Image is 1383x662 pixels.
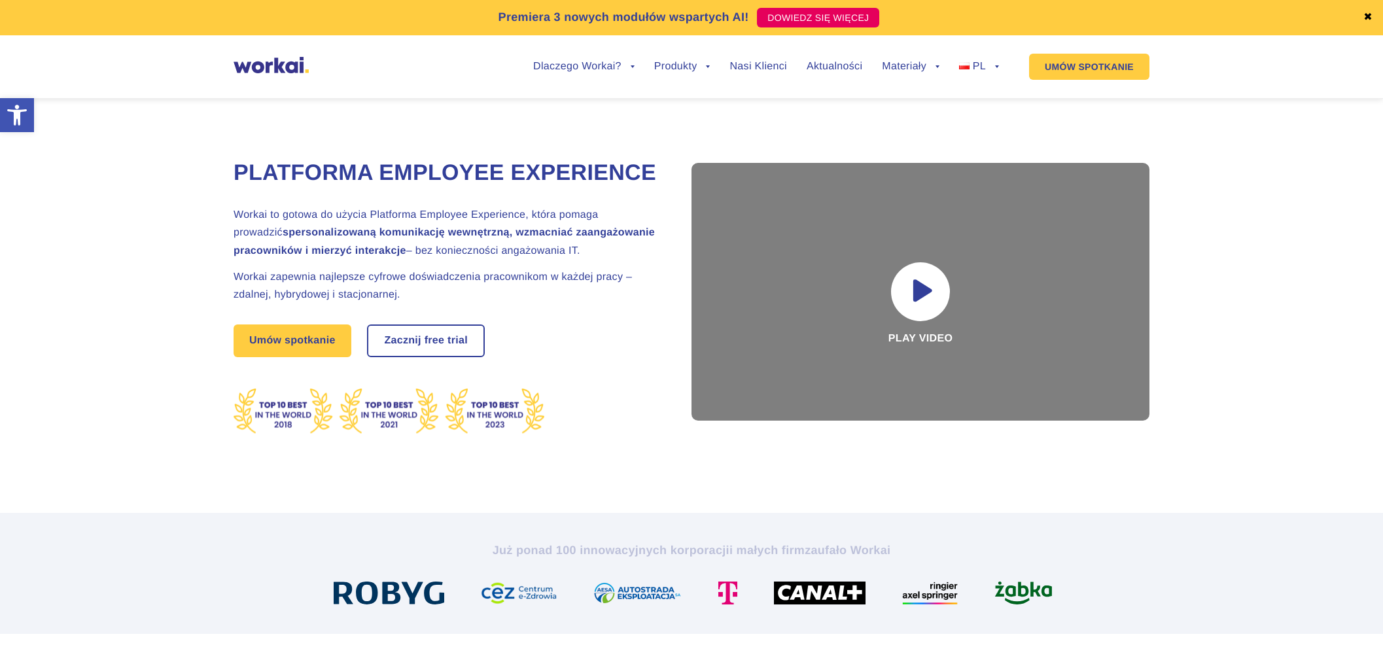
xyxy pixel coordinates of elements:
strong: spersonalizowaną komunikację wewnętrzną, wzmacniać zaangażowanie pracowników i mierzyć interakcje [234,227,655,256]
i: i małych firm [729,544,805,557]
a: UMÓW SPOTKANIE [1029,54,1149,80]
h2: Workai to gotowa do użycia Platforma Employee Experience, która pomaga prowadzić – bez koniecznoś... [234,206,659,260]
a: Materiały [882,61,939,72]
a: Zacznij free trial [368,326,483,356]
a: Dlaczego Workai? [533,61,635,72]
a: Nasi Klienci [729,61,786,72]
span: PL [973,61,986,72]
h2: Workai zapewnia najlepsze cyfrowe doświadczenia pracownikom w każdej pracy – zdalnej, hybrydowej ... [234,268,659,304]
p: Premiera 3 nowych modułów wspartych AI! [499,9,749,26]
a: ✖ [1363,12,1373,23]
a: Umów spotkanie [234,324,351,357]
a: DOWIEDZ SIĘ WIĘCEJ [757,8,879,27]
div: Play video [691,163,1149,421]
h2: Już ponad 100 innowacyjnych korporacji zaufało Workai [328,542,1055,558]
a: Produkty [654,61,710,72]
h1: Platforma Employee Experience [234,158,659,188]
a: Aktualności [807,61,862,72]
